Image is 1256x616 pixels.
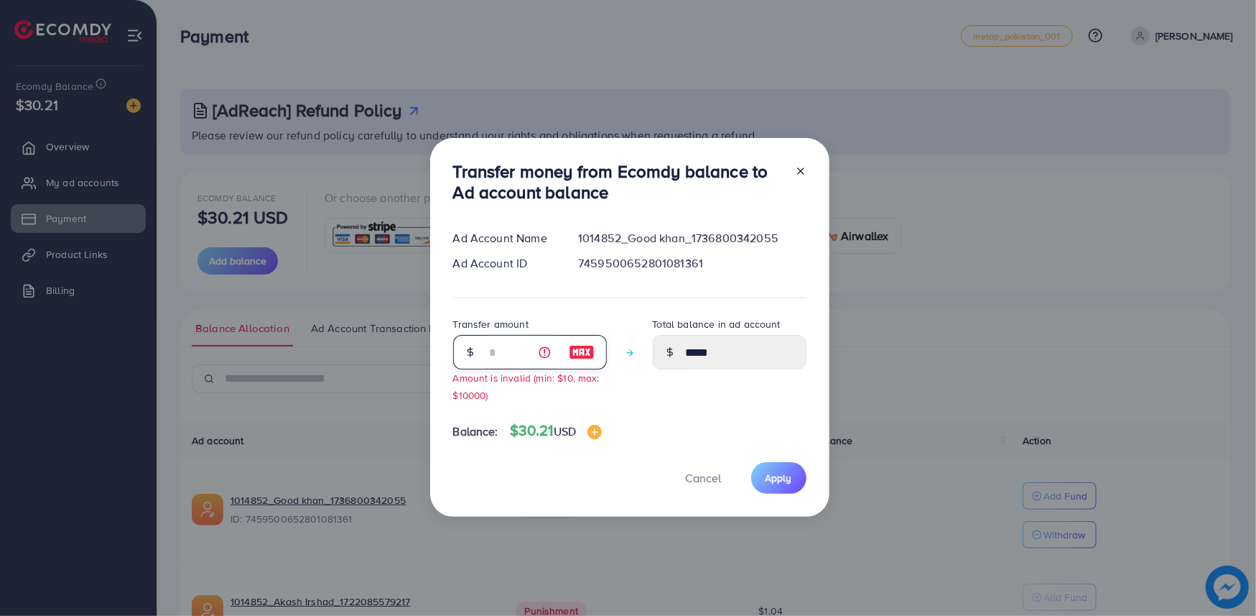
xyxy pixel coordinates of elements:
div: 1014852_Good khan_1736800342055 [567,230,817,247]
div: Ad Account ID [442,255,567,272]
img: image [587,425,602,439]
span: Apply [766,471,792,485]
label: Total balance in ad account [653,317,781,331]
span: Cancel [686,470,722,486]
div: 7459500652801081361 [567,255,817,272]
span: Balance: [453,423,498,440]
div: Ad Account Name [442,230,567,247]
span: USD [554,423,576,439]
button: Cancel [668,462,740,493]
label: Transfer amount [453,317,529,331]
button: Apply [751,462,806,493]
img: image [569,344,595,361]
small: Amount is invalid (min: $10, max: $10000) [453,371,600,401]
h4: $30.21 [510,422,602,440]
h3: Transfer money from Ecomdy balance to Ad account balance [453,161,783,203]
